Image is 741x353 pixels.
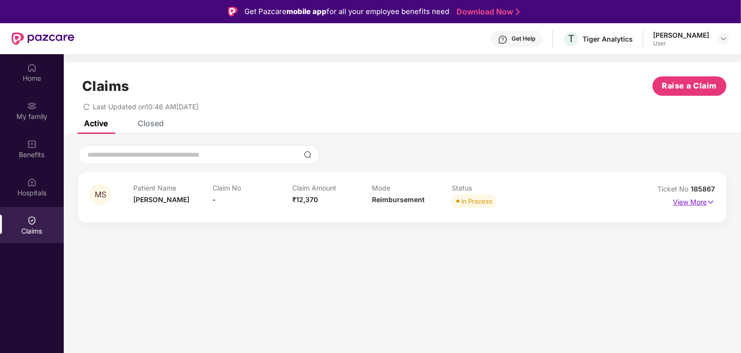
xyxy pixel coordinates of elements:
span: Last Updated on 10:46 AM[DATE] [93,103,199,111]
button: Raise a Claim [653,76,727,96]
img: svg+xml;base64,PHN2ZyBpZD0iSGVscC0zMngzMiIgeG1sbnM9Imh0dHA6Ly93d3cudzMub3JnLzIwMDAvc3ZnIiB3aWR0aD... [498,35,508,44]
p: Mode [372,184,452,192]
p: Claim No [213,184,293,192]
strong: mobile app [286,7,327,16]
div: Get Pazcare for all your employee benefits need [244,6,449,17]
h1: Claims [82,78,129,94]
span: ₹12,370 [292,195,318,204]
span: - [213,195,216,204]
img: svg+xml;base64,PHN2ZyBpZD0iRHJvcGRvd24tMzJ4MzIiIHhtbG5zPSJodHRwOi8vd3d3LnczLm9yZy8yMDAwL3N2ZyIgd2... [720,35,727,43]
img: svg+xml;base64,PHN2ZyBpZD0iU2VhcmNoLTMyeDMyIiB4bWxucz0iaHR0cDovL3d3dy53My5vcmcvMjAwMC9zdmciIHdpZH... [304,151,312,159]
img: svg+xml;base64,PHN2ZyB4bWxucz0iaHR0cDovL3d3dy53My5vcmcvMjAwMC9zdmciIHdpZHRoPSIxNyIgaGVpZ2h0PSIxNy... [707,197,715,207]
span: Raise a Claim [662,80,717,92]
img: Logo [228,7,238,16]
img: svg+xml;base64,PHN2ZyB3aWR0aD0iMjAiIGhlaWdodD0iMjAiIHZpZXdCb3g9IjAgMCAyMCAyMCIgZmlsbD0ibm9uZSIgeG... [27,101,37,111]
img: Stroke [516,7,520,17]
div: [PERSON_NAME] [653,30,709,40]
p: View More [673,194,715,207]
div: Closed [138,118,164,128]
img: svg+xml;base64,PHN2ZyBpZD0iQ2xhaW0iIHhtbG5zPSJodHRwOi8vd3d3LnczLm9yZy8yMDAwL3N2ZyIgd2lkdGg9IjIwIi... [27,216,37,225]
p: Status [452,184,531,192]
span: redo [83,103,90,111]
div: Active [84,118,108,128]
div: In Process [461,196,492,206]
span: Ticket No [657,185,691,193]
a: Download Now [456,7,517,17]
img: svg+xml;base64,PHN2ZyBpZD0iQmVuZWZpdHMiIHhtbG5zPSJodHRwOi8vd3d3LnczLm9yZy8yMDAwL3N2ZyIgd2lkdGg9Ij... [27,139,37,149]
img: svg+xml;base64,PHN2ZyBpZD0iSG9tZSIgeG1sbnM9Imh0dHA6Ly93d3cudzMub3JnLzIwMDAvc3ZnIiB3aWR0aD0iMjAiIG... [27,63,37,73]
img: svg+xml;base64,PHN2ZyBpZD0iSG9zcGl0YWxzIiB4bWxucz0iaHR0cDovL3d3dy53My5vcmcvMjAwMC9zdmciIHdpZHRoPS... [27,177,37,187]
div: Tiger Analytics [583,34,633,44]
span: T [568,33,574,44]
div: Get Help [512,35,535,43]
p: Patient Name [133,184,213,192]
span: [PERSON_NAME] [133,195,189,204]
span: 185867 [691,185,715,193]
span: Reimbursement [372,195,425,204]
p: Claim Amount [292,184,372,192]
img: New Pazcare Logo [12,32,74,45]
div: User [653,40,709,47]
span: MS [95,191,106,199]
